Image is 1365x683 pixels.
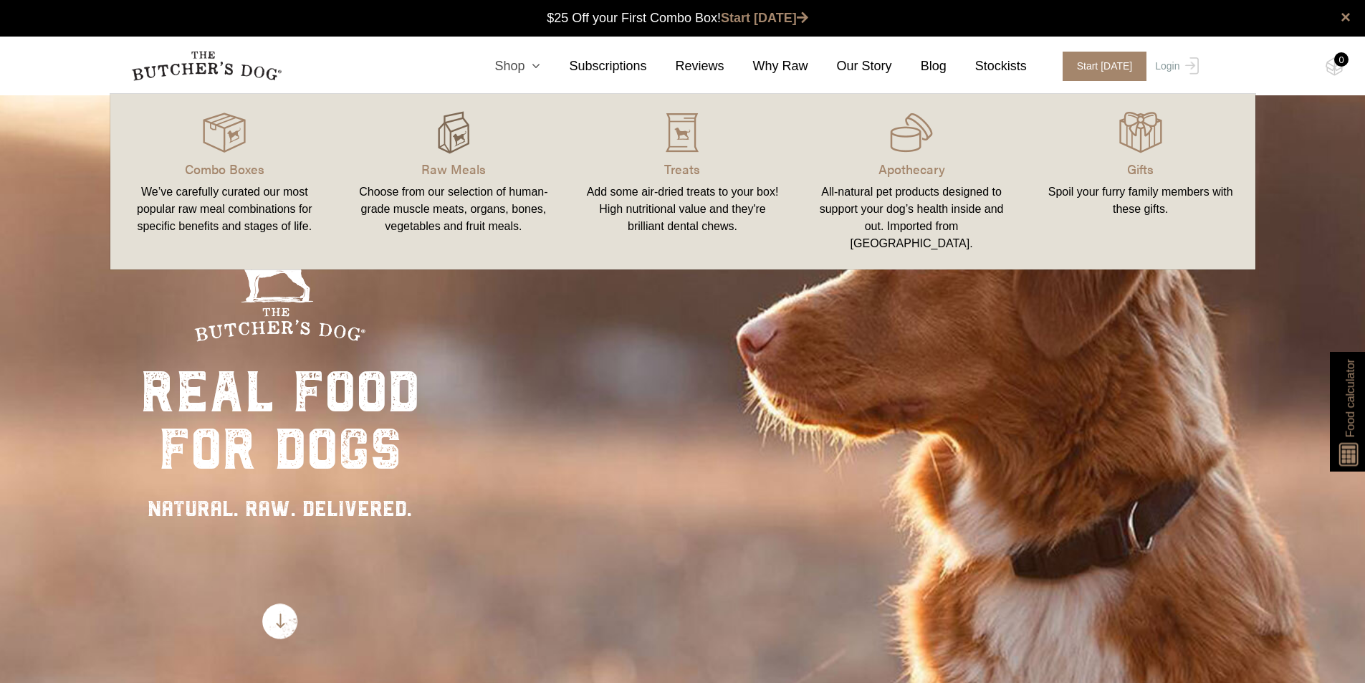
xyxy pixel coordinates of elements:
[356,183,551,235] div: Choose from our selection of human-grade muscle meats, organs, bones, vegetables and fruit meals.
[1063,52,1147,81] span: Start [DATE]
[1026,108,1255,255] a: Gifts Spoil your furry family members with these gifts.
[721,11,808,25] a: Start [DATE]
[339,108,568,255] a: Raw Meals Choose from our selection of human-grade muscle meats, organs, bones, vegetables and fr...
[647,57,724,76] a: Reviews
[585,159,780,178] p: Treats
[1341,9,1351,26] a: close
[110,108,340,255] a: Combo Boxes We’ve carefully curated our most popular raw meal combinations for specific benefits ...
[568,108,798,255] a: Treats Add some air-dried treats to your box! High nutritional value and they're brilliant dental...
[140,492,420,525] div: NATURAL. RAW. DELIVERED.
[724,57,808,76] a: Why Raw
[1043,183,1238,218] div: Spoil your furry family members with these gifts.
[585,183,780,235] div: Add some air-dried treats to your box! High nutritional value and they're brilliant dental chews.
[128,159,322,178] p: Combo Boxes
[140,363,420,478] div: real food for dogs
[797,108,1026,255] a: Apothecary All-natural pet products designed to support your dog’s health inside and out. Importe...
[1334,52,1349,67] div: 0
[892,57,947,76] a: Blog
[432,111,475,154] img: TBD_build-A-Box_Hover.png
[814,159,1009,178] p: Apothecary
[1151,52,1198,81] a: Login
[356,159,551,178] p: Raw Meals
[1326,57,1344,76] img: TBD_Cart-Empty.png
[947,57,1027,76] a: Stockists
[1048,52,1152,81] a: Start [DATE]
[1043,159,1238,178] p: Gifts
[808,57,892,76] a: Our Story
[814,183,1009,252] div: All-natural pet products designed to support your dog’s health inside and out. Imported from [GEO...
[1341,359,1359,437] span: Food calculator
[540,57,646,76] a: Subscriptions
[128,183,322,235] div: We’ve carefully curated our most popular raw meal combinations for specific benefits and stages o...
[466,57,540,76] a: Shop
